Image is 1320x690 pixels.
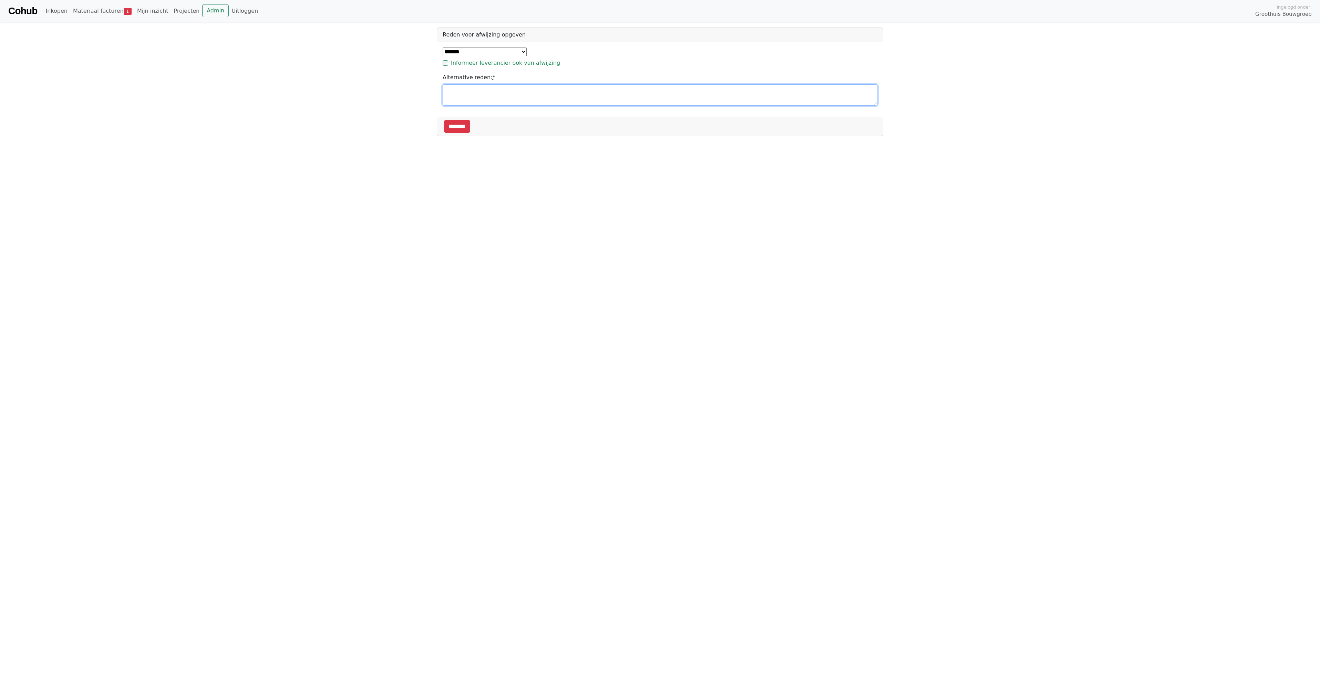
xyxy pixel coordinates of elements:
[171,4,202,18] a: Projecten
[1255,10,1312,18] span: Groothuis Bouwgroep
[70,4,134,18] a: Materiaal facturen1
[492,74,495,81] abbr: required
[202,4,229,17] a: Admin
[8,3,37,19] a: Cohub
[43,4,70,18] a: Inkopen
[443,73,495,82] label: Alternative reden:
[1277,4,1312,10] span: Ingelogd onder:
[229,4,261,18] a: Uitloggen
[124,8,132,15] span: 1
[451,59,560,67] label: Informeer leverancier ook van afwijzing
[437,28,883,42] div: Reden voor afwijzing opgeven
[134,4,171,18] a: Mijn inzicht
